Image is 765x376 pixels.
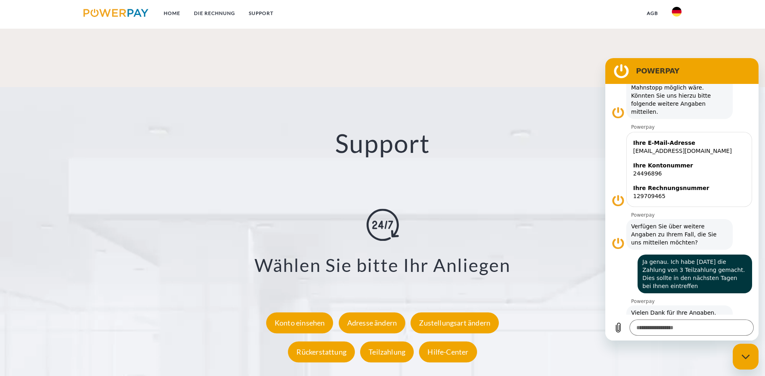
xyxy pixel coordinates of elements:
[733,344,759,370] iframe: Schaltfläche zum Öffnen des Messaging-Fensters; Konversation läuft
[367,209,399,241] img: online-shopping.svg
[417,348,479,357] a: Hilfe-Center
[409,319,501,328] a: Zustellungsart ändern
[358,348,416,357] a: Teilzahlung
[419,342,477,363] div: Hilfe-Center
[38,127,727,159] h2: Support
[339,313,406,334] div: Adresse ändern
[187,6,242,21] a: DIE RECHNUNG
[242,6,280,21] a: SUPPORT
[672,7,682,17] img: de
[288,342,355,363] div: Rückerstattung
[157,6,187,21] a: Home
[26,251,123,307] span: Vielen Dank für Ihre Angaben. Ihre Anfrage wurde an das Customer Care Team weitergeleitet. Sie so...
[337,319,408,328] a: Adresse ändern
[605,58,759,340] iframe: Messaging-Fenster
[640,6,665,21] a: agb
[266,313,334,334] div: Konto einsehen
[286,348,357,357] a: Rückerstattung
[83,9,148,17] img: logo-powerpay.svg
[264,319,336,328] a: Konto einsehen
[5,261,21,278] button: Datei hochladen
[360,342,414,363] div: Teilzahlung
[48,254,717,276] h3: Wählen Sie bitte Ihr Anliegen
[411,313,499,334] div: Zustellungsart ändern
